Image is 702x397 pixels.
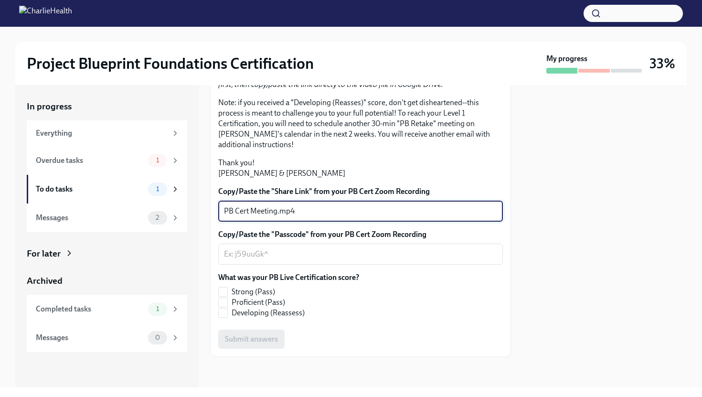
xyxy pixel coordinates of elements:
p: Thank you! [PERSON_NAME] & [PERSON_NAME] [218,158,503,179]
span: 1 [150,157,165,164]
strong: My progress [546,54,587,64]
a: To do tasks1 [27,175,187,204]
label: Copy/Paste the "Passcode" from your PB Cert Zoom Recording [218,229,503,240]
a: Messages0 [27,323,187,352]
textarea: PB Cert Meeting.mp4 [224,205,497,217]
span: 1 [150,305,165,312]
a: For later [27,247,187,260]
span: 0 [149,334,166,341]
a: In progress [27,100,187,113]
a: Everything [27,120,187,146]
label: Copy/Paste the "Share Link" from your PB Cert Zoom Recording [218,186,503,197]
label: What was your PB Live Certification score? [218,272,359,283]
a: Completed tasks1 [27,295,187,323]
div: Messages [36,333,144,343]
div: Completed tasks [36,304,144,314]
div: Overdue tasks [36,155,144,166]
h2: Project Blueprint Foundations Certification [27,54,314,73]
h3: 33% [649,55,675,72]
a: Overdue tasks1 [27,146,187,175]
div: Messages [36,213,144,223]
a: Messages2 [27,204,187,232]
span: Proficient (Pass) [232,297,285,308]
div: Everything [36,128,167,139]
img: CharlieHealth [19,6,72,21]
span: 2 [150,214,165,221]
span: Strong (Pass) [232,287,275,297]
a: Archived [27,275,187,287]
div: To do tasks [36,184,144,194]
p: Note: if you received a "Developing (Reasses)" score, don't get disheartened--this process is mea... [218,97,503,150]
span: 1 [150,185,165,193]
div: For later [27,247,61,260]
span: Developing (Reassess) [232,308,305,318]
